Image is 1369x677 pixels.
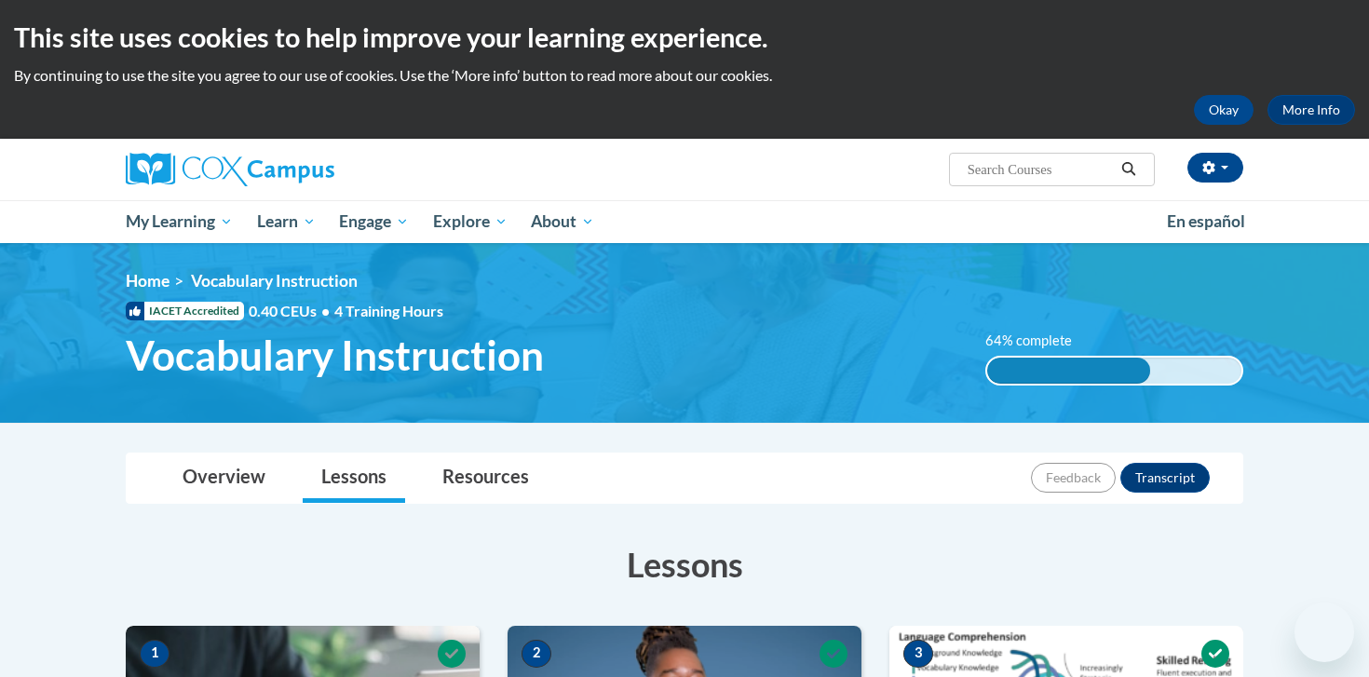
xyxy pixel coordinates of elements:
[164,454,284,503] a: Overview
[1115,158,1143,181] button: Search
[421,200,520,243] a: Explore
[191,271,358,291] span: Vocabulary Instruction
[98,200,1271,243] div: Main menu
[126,153,480,186] a: Cox Campus
[1194,95,1254,125] button: Okay
[531,210,594,233] span: About
[966,158,1115,181] input: Search Courses
[114,200,245,243] a: My Learning
[249,301,334,321] span: 0.40 CEUs
[126,302,244,320] span: IACET Accredited
[1294,603,1354,662] iframe: Button to launch messaging window
[1155,202,1257,241] a: En español
[327,200,421,243] a: Engage
[334,302,443,319] span: 4 Training Hours
[321,302,330,319] span: •
[140,640,169,668] span: 1
[522,640,551,668] span: 2
[126,541,1243,588] h3: Lessons
[424,454,548,503] a: Resources
[257,210,316,233] span: Learn
[126,210,233,233] span: My Learning
[1267,95,1355,125] a: More Info
[987,358,1150,384] div: 64% complete
[1031,463,1116,493] button: Feedback
[903,640,933,668] span: 3
[433,210,508,233] span: Explore
[245,200,328,243] a: Learn
[303,454,405,503] a: Lessons
[520,200,607,243] a: About
[339,210,409,233] span: Engage
[1167,211,1245,231] span: En español
[126,153,334,186] img: Cox Campus
[1120,463,1210,493] button: Transcript
[985,331,1092,351] label: 64% complete
[14,19,1355,56] h2: This site uses cookies to help improve your learning experience.
[126,331,544,380] span: Vocabulary Instruction
[1187,153,1243,183] button: Account Settings
[14,65,1355,86] p: By continuing to use the site you agree to our use of cookies. Use the ‘More info’ button to read...
[126,271,169,291] a: Home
